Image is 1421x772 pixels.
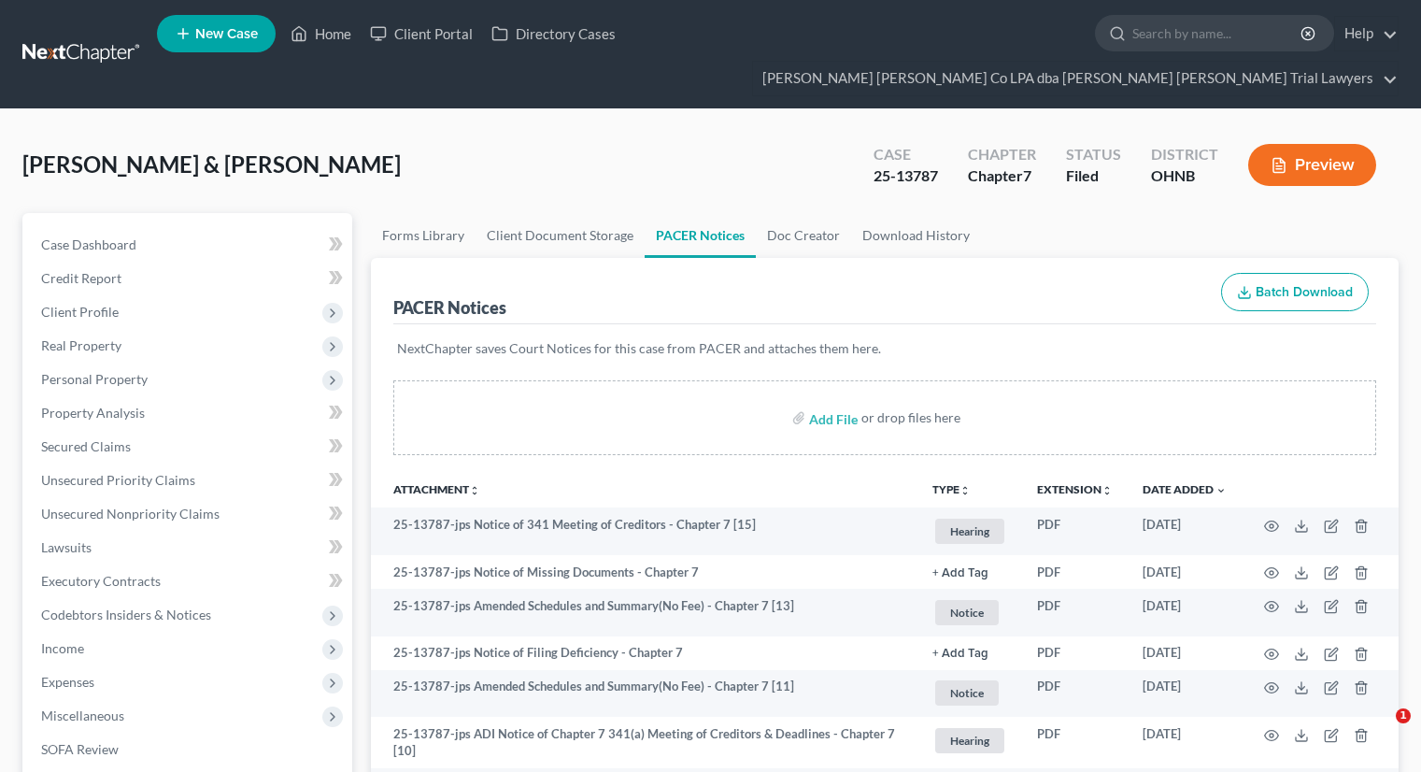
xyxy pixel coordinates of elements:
[469,485,480,496] i: unfold_more
[1128,670,1242,718] td: [DATE]
[935,680,999,706] span: Notice
[41,741,119,757] span: SOFA Review
[1066,165,1121,187] div: Filed
[932,648,988,660] button: + Add Tag
[371,508,917,555] td: 25-13787-jps Notice of 341 Meeting of Creditors - Chapter 7 [15]
[41,270,121,286] span: Credit Report
[26,565,352,598] a: Executory Contracts
[371,589,917,636] td: 25-13787-jps Amended Schedules and Summary(No Fee) - Chapter 7 [13]
[41,472,195,488] span: Unsecured Priority Claims
[932,564,1007,581] a: + Add Tag
[41,304,119,320] span: Client Profile
[41,640,84,656] span: Income
[645,213,756,258] a: PACER Notices
[371,213,476,258] a: Forms Library
[26,497,352,531] a: Unsecured Nonpriority Claims
[26,262,352,295] a: Credit Report
[874,165,938,187] div: 25-13787
[968,144,1036,165] div: Chapter
[932,597,1007,628] a: Notice
[371,636,917,670] td: 25-13787-jps Notice of Filing Deficiency - Chapter 7
[26,430,352,464] a: Secured Claims
[935,600,999,625] span: Notice
[41,337,121,353] span: Real Property
[753,62,1398,95] a: [PERSON_NAME] [PERSON_NAME] Co LPA dba [PERSON_NAME] [PERSON_NAME] Trial Lawyers
[935,728,1004,753] span: Hearing
[1128,717,1242,768] td: [DATE]
[1128,555,1242,589] td: [DATE]
[1128,589,1242,636] td: [DATE]
[361,17,482,50] a: Client Portal
[1128,508,1242,555] td: [DATE]
[874,144,938,165] div: Case
[1357,708,1402,753] iframe: Intercom live chat
[932,725,1007,756] a: Hearing
[26,733,352,766] a: SOFA Review
[41,539,92,555] span: Lawsuits
[195,27,258,41] span: New Case
[851,213,981,258] a: Download History
[932,484,971,496] button: TYPEunfold_more
[1221,273,1369,312] button: Batch Download
[968,165,1036,187] div: Chapter
[932,678,1007,708] a: Notice
[1248,144,1376,186] button: Preview
[1022,636,1128,670] td: PDF
[1132,16,1303,50] input: Search by name...
[41,371,148,387] span: Personal Property
[1151,144,1218,165] div: District
[371,555,917,589] td: 25-13787-jps Notice of Missing Documents - Chapter 7
[1022,589,1128,636] td: PDF
[1023,166,1031,184] span: 7
[41,674,94,690] span: Expenses
[1256,284,1353,300] span: Batch Download
[41,236,136,252] span: Case Dashboard
[26,396,352,430] a: Property Analysis
[26,464,352,497] a: Unsecured Priority Claims
[41,506,220,522] span: Unsecured Nonpriority Claims
[26,531,352,565] a: Lawsuits
[1335,17,1398,50] a: Help
[932,567,988,579] button: + Add Tag
[397,339,1372,358] p: NextChapter saves Court Notices for this case from PACER and attaches them here.
[476,213,645,258] a: Client Document Storage
[41,607,211,622] span: Codebtors Insiders & Notices
[1143,482,1227,496] a: Date Added expand_more
[1066,144,1121,165] div: Status
[932,516,1007,547] a: Hearing
[1022,508,1128,555] td: PDF
[1151,165,1218,187] div: OHNB
[932,644,1007,662] a: + Add Tag
[482,17,625,50] a: Directory Cases
[371,717,917,768] td: 25-13787-jps ADI Notice of Chapter 7 341(a) Meeting of Creditors & Deadlines - Chapter 7 [10]
[1022,555,1128,589] td: PDF
[1101,485,1113,496] i: unfold_more
[41,708,124,723] span: Miscellaneous
[1022,670,1128,718] td: PDF
[959,485,971,496] i: unfold_more
[41,438,131,454] span: Secured Claims
[1037,482,1113,496] a: Extensionunfold_more
[371,670,917,718] td: 25-13787-jps Amended Schedules and Summary(No Fee) - Chapter 7 [11]
[1396,708,1411,723] span: 1
[1128,636,1242,670] td: [DATE]
[41,405,145,421] span: Property Analysis
[26,228,352,262] a: Case Dashboard
[935,519,1004,544] span: Hearing
[22,150,401,178] span: [PERSON_NAME] & [PERSON_NAME]
[1022,717,1128,768] td: PDF
[281,17,361,50] a: Home
[756,213,851,258] a: Doc Creator
[393,482,480,496] a: Attachmentunfold_more
[1215,485,1227,496] i: expand_more
[861,408,960,427] div: or drop files here
[41,573,161,589] span: Executory Contracts
[393,296,506,319] div: PACER Notices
